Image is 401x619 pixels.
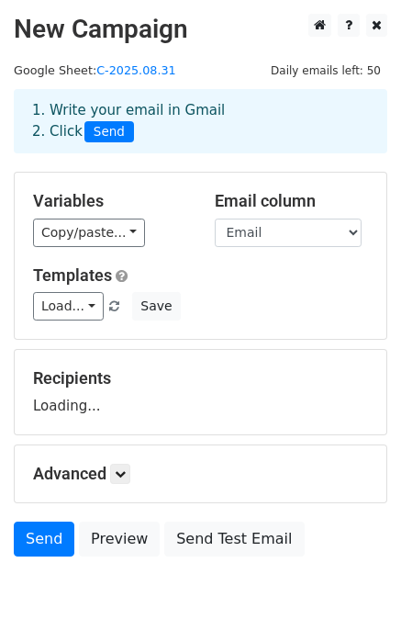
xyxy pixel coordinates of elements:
a: Copy/paste... [33,219,145,247]
button: Save [132,292,180,321]
a: Preview [79,522,160,557]
div: 1. Write your email in Gmail 2. Click [18,100,383,142]
span: Daily emails left: 50 [264,61,387,81]
a: Send [14,522,74,557]
h5: Variables [33,191,187,211]
h5: Recipients [33,368,368,388]
h5: Advanced [33,464,368,484]
h5: Email column [215,191,369,211]
div: Loading... [33,368,368,416]
h2: New Campaign [14,14,387,45]
a: Load... [33,292,104,321]
a: Templates [33,265,112,285]
span: Send [84,121,134,143]
a: C-2025.08.31 [96,63,176,77]
a: Send Test Email [164,522,304,557]
a: Daily emails left: 50 [264,63,387,77]
small: Google Sheet: [14,63,176,77]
